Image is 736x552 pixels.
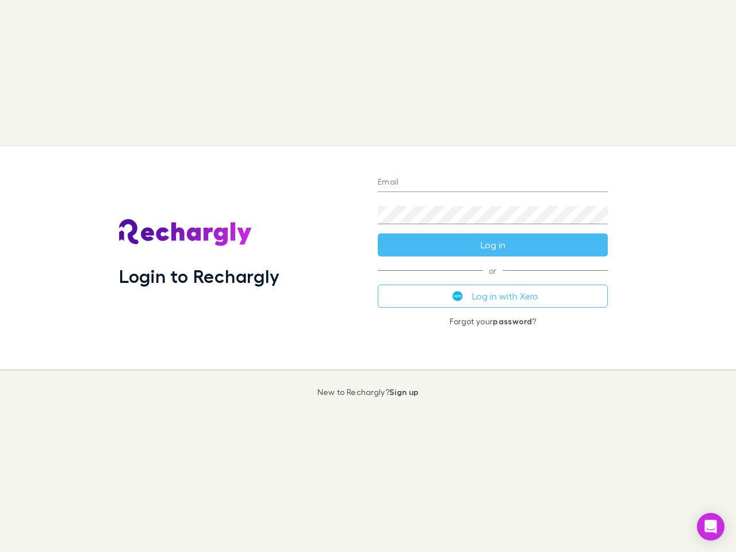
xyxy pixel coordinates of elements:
h1: Login to Rechargly [119,265,279,287]
div: Open Intercom Messenger [697,513,724,540]
button: Log in [378,233,608,256]
span: or [378,270,608,271]
img: Rechargly's Logo [119,219,252,247]
a: password [493,316,532,326]
a: Sign up [389,387,419,397]
p: Forgot your ? [378,317,608,326]
p: New to Rechargly? [317,388,419,397]
img: Xero's logo [453,291,463,301]
button: Log in with Xero [378,285,608,308]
